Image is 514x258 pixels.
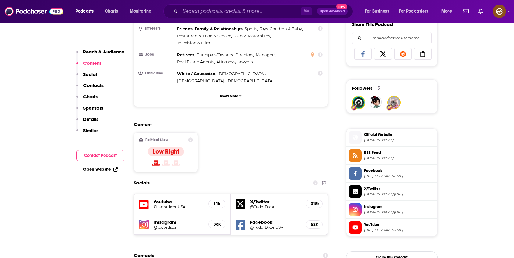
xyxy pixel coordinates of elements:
[139,220,149,229] img: iconImage
[245,26,257,31] span: Sports
[378,85,380,91] div: 3
[399,7,428,16] span: For Podcasters
[364,186,435,191] span: X/Twitter
[154,205,204,209] h5: @tudordixonUSA
[374,48,392,60] a: Share on X/Twitter
[177,26,243,31] span: Friends, Family & Relationships
[394,48,412,60] a: Share on Reddit
[260,25,303,32] span: ,
[361,6,397,16] button: open menu
[177,32,233,39] span: ,
[169,4,359,18] div: Search podcasts, credits, & more...
[177,77,225,84] span: ,
[177,70,216,77] span: ,
[364,168,435,173] span: Facebook
[139,71,175,75] h3: Ethnicities
[364,156,435,160] span: omnycontent.com
[76,150,124,161] button: Contact Podcast
[235,33,270,38] span: Cars & Motorbikes
[197,52,233,57] span: Principals/Owners
[352,21,393,27] h3: Share This Podcast
[311,201,317,206] h5: 318k
[301,7,312,15] span: ⌘ K
[493,5,506,18] span: Logged in as hey85204
[351,104,357,111] img: User Badge Icon
[349,149,435,162] a: RSS Feed[DOMAIN_NAME]
[386,104,392,111] img: User Badge Icon
[83,167,118,172] a: Open Website
[364,222,435,227] span: YouTube
[71,6,101,16] button: open menu
[218,71,265,76] span: [DEMOGRAPHIC_DATA]
[83,60,101,66] p: Content
[76,128,98,139] button: Similar
[177,33,232,38] span: Restaurants, Food & Grocery
[365,7,389,16] span: For Business
[177,71,215,76] span: White / Caucasian
[83,128,98,133] p: Similar
[139,53,175,56] h3: Jobs
[364,228,435,232] span: https://www.youtube.com/@tudordixonUSA
[76,94,98,105] button: Charts
[336,4,347,9] span: New
[177,51,195,58] span: ,
[130,7,151,16] span: Monitoring
[154,225,204,230] h5: @tudordixon
[101,6,122,16] a: Charts
[83,82,104,88] p: Contacts
[493,5,506,18] img: User Profile
[83,94,98,100] p: Charts
[352,32,432,44] div: Search followers
[177,40,210,45] span: Television & Film
[349,221,435,234] a: YouTube[URL][DOMAIN_NAME]
[139,27,175,31] h3: Interests
[126,6,159,16] button: open menu
[320,10,345,13] span: Open Advanced
[226,78,274,83] span: [DEMOGRAPHIC_DATA]
[235,51,254,58] span: ,
[154,219,204,225] h5: Instagram
[216,59,253,64] span: Attorneys/Lawyers
[364,174,435,178] span: https://www.facebook.com/TudorDixonUSA
[214,201,220,206] h5: 11k
[441,7,452,16] span: More
[76,82,104,94] button: Contacts
[218,70,266,77] span: ,
[220,94,238,98] p: Show More
[250,205,301,209] h5: @TudorDixon
[260,26,302,31] span: Toys, Children & Baby
[364,192,435,196] span: twitter.com/TudorDixon
[134,122,323,127] h2: Content
[177,25,243,32] span: ,
[245,25,258,32] span: ,
[317,8,348,15] button: Open AdvancedNew
[250,225,301,230] a: @TudorDixonUSA
[139,90,323,102] button: Show More
[76,49,124,60] button: Reach & Audience
[76,116,98,128] button: Details
[349,185,435,198] a: X/Twitter[DOMAIN_NAME][URL]
[364,210,435,214] span: instagram.com/tudordixon
[388,96,400,109] img: LTSings
[364,132,435,137] span: Official Website
[5,5,63,17] img: Podchaser - Follow, Share and Rate Podcasts
[370,96,382,108] img: DlynneA
[250,219,301,225] h5: Facebook
[256,51,276,58] span: ,
[145,138,168,142] h2: Political Skew
[83,105,103,111] p: Sponsors
[76,105,103,116] button: Sponsors
[353,96,365,109] img: jfpodcasts
[395,6,437,16] button: open menu
[214,222,220,227] h5: 38k
[76,71,97,83] button: Social
[235,52,253,57] span: Directors
[177,59,214,64] span: Real Estate Agents
[349,167,435,180] a: Facebook[URL][DOMAIN_NAME]
[153,148,179,155] h4: Low Right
